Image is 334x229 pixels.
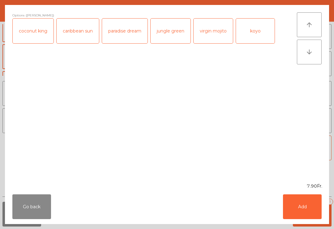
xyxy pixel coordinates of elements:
span: ([PERSON_NAME]) [26,12,54,18]
button: arrow_upward [297,12,322,37]
div: coconut king [13,19,54,43]
div: virgin mojito [194,19,233,43]
span: Options [12,12,24,18]
div: paradise dream [102,19,148,43]
button: Go back [12,194,51,219]
i: arrow_upward [306,21,313,28]
div: 7.90Fr. [5,183,329,189]
i: arrow_downward [306,48,313,56]
button: Add [283,194,322,219]
div: koyo [236,19,275,43]
button: arrow_downward [297,40,322,64]
div: caribbean sun [57,19,99,43]
div: jungle green [151,19,191,43]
